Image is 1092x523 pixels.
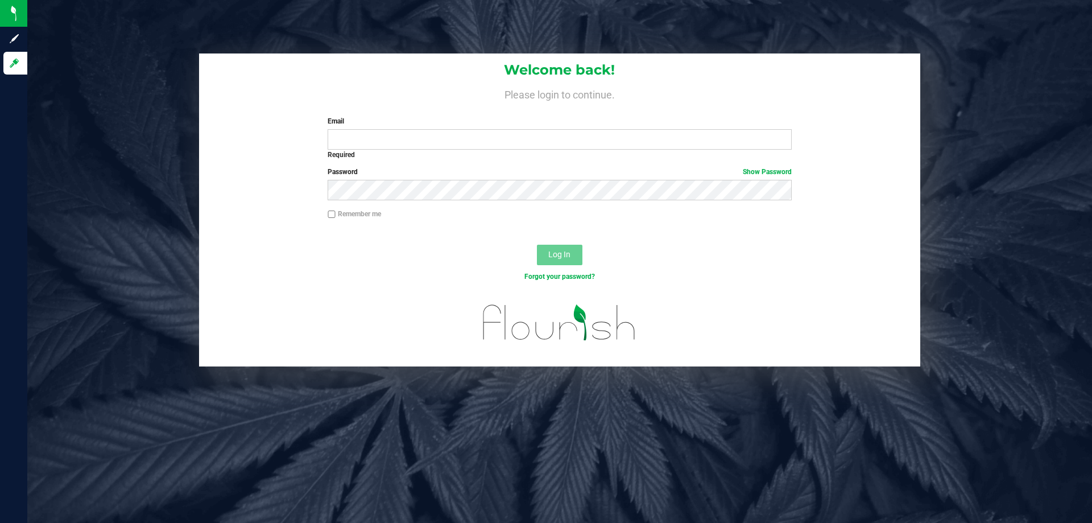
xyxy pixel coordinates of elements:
[9,33,20,44] inline-svg: Sign up
[548,250,570,259] span: Log In
[328,209,381,219] label: Remember me
[743,168,792,176] a: Show Password
[199,63,920,77] h1: Welcome back!
[9,57,20,69] inline-svg: Log in
[199,87,920,100] h4: Please login to continue.
[524,273,595,281] a: Forgot your password?
[328,211,336,219] input: Remember me
[537,245,582,265] button: Log In
[328,151,355,159] strong: Required
[328,168,358,176] span: Password
[328,116,791,126] label: Email
[469,294,650,352] img: flourish_logo.svg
